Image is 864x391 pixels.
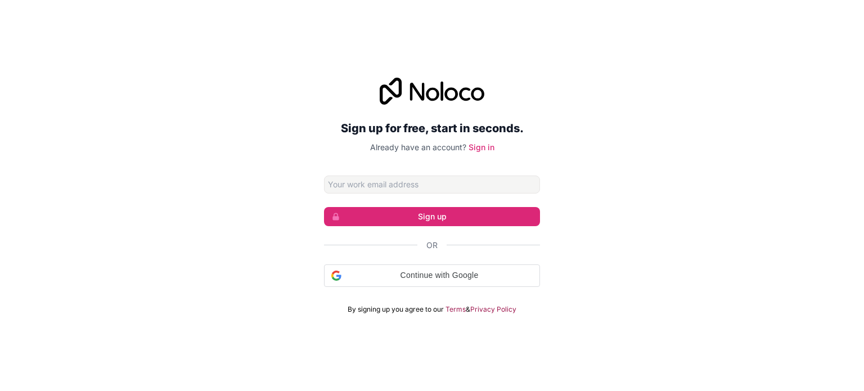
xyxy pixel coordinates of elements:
[426,240,438,251] span: Or
[469,142,494,152] a: Sign in
[470,305,516,314] a: Privacy Policy
[370,142,466,152] span: Already have an account?
[324,264,540,287] div: Continue with Google
[348,305,444,314] span: By signing up you agree to our
[445,305,466,314] a: Terms
[346,269,533,281] span: Continue with Google
[466,305,470,314] span: &
[324,207,540,226] button: Sign up
[324,176,540,194] input: Email address
[324,118,540,138] h2: Sign up for free, start in seconds.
